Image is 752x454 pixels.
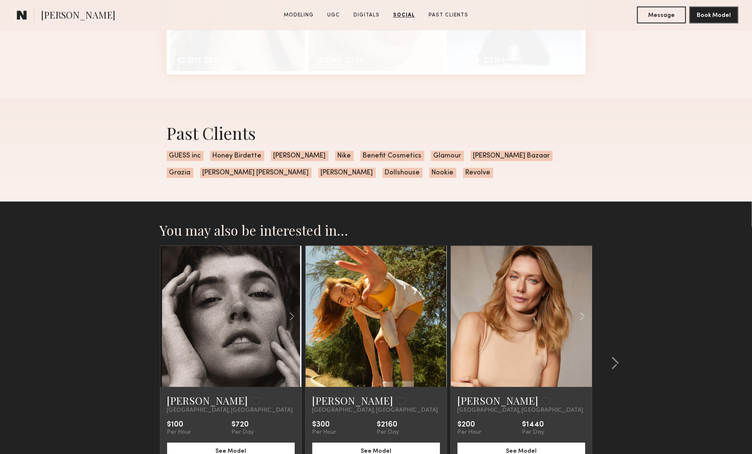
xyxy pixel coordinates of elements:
button: Message [637,6,686,23]
span: [GEOGRAPHIC_DATA], [GEOGRAPHIC_DATA] [312,407,438,414]
div: Past Clients [167,122,586,144]
span: GUESS inc [167,151,204,161]
span: Dollshouse [383,168,423,178]
span: [PERSON_NAME] [318,168,376,178]
span: Glamour [431,151,464,161]
div: $100 [167,421,191,429]
span: [PERSON_NAME] [41,8,115,23]
div: Per Day [232,429,254,436]
a: Modeling [280,11,317,19]
span: Nookie [429,168,456,178]
div: $1440 [522,421,545,429]
span: Nike [335,151,354,161]
span: Revolve [463,168,493,178]
a: See Model [167,447,295,454]
a: [PERSON_NAME] [312,394,394,407]
span: [GEOGRAPHIC_DATA], [GEOGRAPHIC_DATA] [167,407,293,414]
a: See Model [458,447,585,454]
div: Per Day [522,429,545,436]
span: Benefit Cosmetics [361,151,424,161]
span: Grazia [167,168,193,178]
span: [PERSON_NAME] [PERSON_NAME] [200,168,312,178]
div: Per Hour [312,429,337,436]
div: $300 [312,421,337,429]
div: Per Hour [458,429,482,436]
span: [GEOGRAPHIC_DATA], [GEOGRAPHIC_DATA] [458,407,584,414]
span: [PERSON_NAME] Bazaar [471,151,553,161]
div: Per Day [377,429,399,436]
a: Social [390,11,418,19]
button: Book Model [690,6,738,23]
a: See Model [312,447,440,454]
div: $720 [232,421,254,429]
a: Digitals [350,11,383,19]
div: $200 [458,421,482,429]
a: [PERSON_NAME] [458,394,539,407]
a: [PERSON_NAME] [167,394,248,407]
a: Past Clients [425,11,472,19]
h2: You may also be interested in… [160,222,592,239]
span: [PERSON_NAME] [271,151,328,161]
a: UGC [324,11,343,19]
div: $2160 [377,421,399,429]
a: Book Model [690,11,738,18]
span: Honey Birdette [210,151,264,161]
div: Per Hour [167,429,191,436]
